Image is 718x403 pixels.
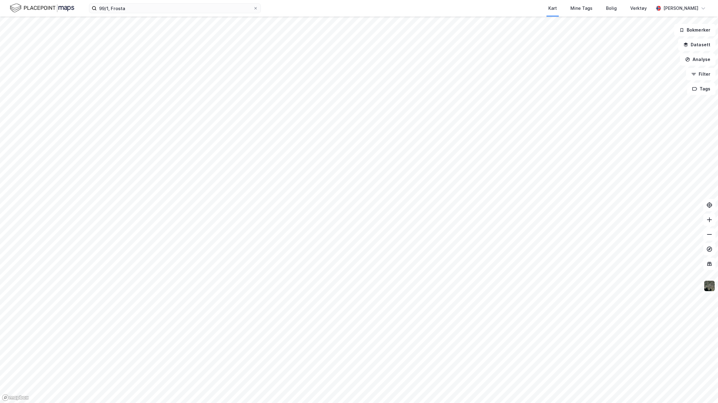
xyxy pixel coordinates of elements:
div: Kontrollprogram for chat [687,374,718,403]
button: Filter [686,68,716,80]
button: Tags [687,83,716,95]
div: Kart [548,5,557,12]
button: Datasett [678,39,716,51]
div: [PERSON_NAME] [663,5,698,12]
div: Mine Tags [570,5,593,12]
button: Analyse [680,53,716,66]
div: Verktøy [630,5,647,12]
div: Bolig [606,5,617,12]
a: Mapbox homepage [2,394,29,401]
img: 9k= [704,280,715,292]
button: Bokmerker [674,24,716,36]
input: Søk på adresse, matrikkel, gårdeiere, leietakere eller personer [97,4,253,13]
iframe: Chat Widget [687,374,718,403]
img: logo.f888ab2527a4732fd821a326f86c7f29.svg [10,3,74,13]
